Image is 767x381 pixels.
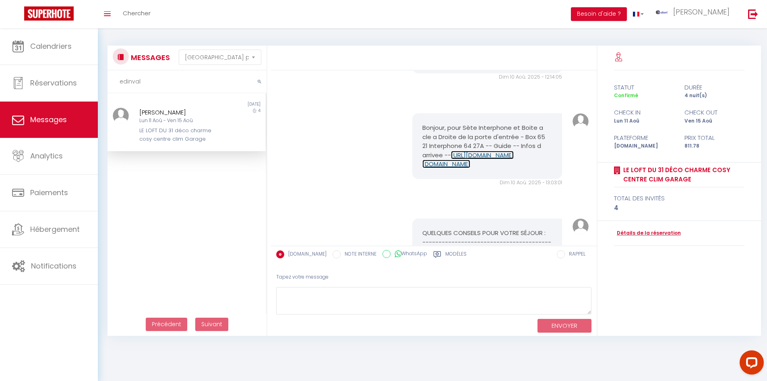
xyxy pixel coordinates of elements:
[113,108,129,124] img: ...
[538,319,591,333] button: ENVOYER
[139,117,221,125] div: Lun 11 Aoû - Ven 15 Aoû
[30,78,77,88] span: Réservations
[614,194,745,203] div: total des invités
[620,165,745,184] a: LE LOFT DU 31 déco charme cosy centre clim Garage
[146,318,187,331] button: Previous
[30,151,63,161] span: Analytics
[30,41,72,51] span: Calendriers
[609,108,679,117] div: check in
[614,92,638,99] span: Confirmé
[31,261,76,271] span: Notifications
[614,229,681,237] a: Détails de la réservation
[201,320,222,328] span: Suivant
[391,250,427,259] label: WhatsApp
[573,113,589,129] img: ...
[673,7,730,17] span: [PERSON_NAME]
[258,108,260,114] span: 4
[412,179,562,187] div: Dim 10 Aoû. 2025 - 13:03:01
[30,224,80,234] span: Hébergement
[573,219,589,235] img: ...
[341,250,376,259] label: NOTE INTERNE
[284,250,327,259] label: [DOMAIN_NAME]
[195,318,228,331] button: Next
[445,250,467,260] label: Modèles
[679,92,750,100] div: 4 nuit(s)
[129,48,170,67] h3: MESSAGES
[30,115,67,125] span: Messages
[733,347,767,381] iframe: LiveChat chat widget
[565,250,585,259] label: RAPPEL
[609,117,679,125] div: Lun 11 Aoû
[571,7,627,21] button: Besoin d'aide ?
[123,9,151,17] span: Chercher
[609,133,679,143] div: Plateforme
[748,9,758,19] img: logout
[276,267,591,287] div: Tapez votre message
[679,142,750,150] div: 811.78
[108,71,267,93] input: Rechercher un mot clé
[679,83,750,92] div: durée
[679,133,750,143] div: Prix total
[24,6,74,21] img: Super Booking
[422,123,552,169] pre: Bonjour, pour Sète Interphone et Boite a cle a Droite de la porte d'entrée - Box 65 21 Interphone...
[152,320,181,328] span: Précédent
[679,108,750,117] div: check out
[609,142,679,150] div: [DOMAIN_NAME]
[30,187,68,198] span: Paiements
[412,73,562,81] div: Dim 10 Aoû. 2025 - 12:14:05
[614,203,745,213] div: 4
[656,10,668,14] img: ...
[422,151,514,169] a: [URL][DOMAIN_NAME][DOMAIN_NAME]
[186,101,265,108] div: [DATE]
[609,83,679,92] div: statut
[139,127,221,143] div: LE LOFT DU 31 déco charme cosy centre clim Garage
[679,117,750,125] div: Ven 15 Aoû
[139,108,221,117] div: [PERSON_NAME]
